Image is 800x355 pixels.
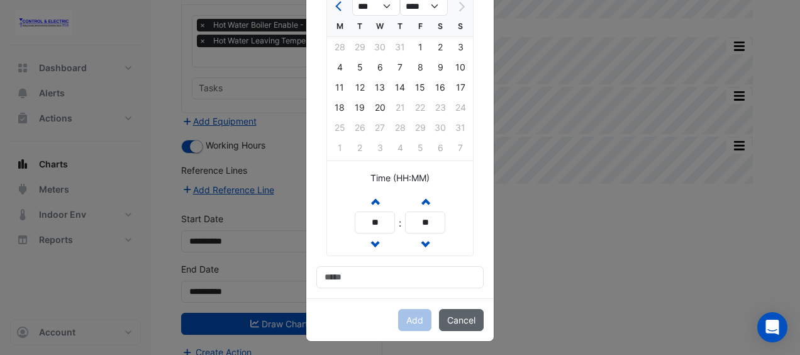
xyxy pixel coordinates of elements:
div: 6 [370,57,390,77]
div: Friday, August 1, 2025 [410,37,430,57]
div: Sunday, August 17, 2025 [450,77,470,98]
div: Wednesday, August 13, 2025 [370,77,390,98]
div: W [370,16,390,37]
div: M [330,16,350,37]
div: Friday, August 15, 2025 [410,77,430,98]
div: Tuesday, August 19, 2025 [350,98,370,118]
div: Monday, July 28, 2025 [330,37,350,57]
div: 19 [350,98,370,118]
div: 1 [410,37,430,57]
div: Open Intercom Messenger [757,312,787,342]
div: F [410,16,430,37]
div: Thursday, August 7, 2025 [390,57,410,77]
div: Tuesday, August 5, 2025 [350,57,370,77]
div: 29 [350,37,370,57]
div: 12 [350,77,370,98]
div: Saturday, August 2, 2025 [430,37,450,57]
div: 2 [430,37,450,57]
label: Time (HH:MM) [370,171,430,184]
div: S [450,16,470,37]
div: 30 [370,37,390,57]
div: 18 [330,98,350,118]
div: Friday, August 8, 2025 [410,57,430,77]
div: Thursday, July 31, 2025 [390,37,410,57]
div: T [390,16,410,37]
div: Tuesday, August 12, 2025 [350,77,370,98]
div: 17 [450,77,470,98]
div: 11 [330,77,350,98]
div: 15 [410,77,430,98]
div: 8 [410,57,430,77]
div: 13 [370,77,390,98]
div: T [350,16,370,37]
div: 9 [430,57,450,77]
div: Monday, August 18, 2025 [330,98,350,118]
div: 10 [450,57,470,77]
button: Cancel [439,309,484,331]
div: 5 [350,57,370,77]
div: Wednesday, August 20, 2025 [370,98,390,118]
div: Monday, August 4, 2025 [330,57,350,77]
div: 4 [330,57,350,77]
input: Minutes [405,211,445,234]
div: Saturday, August 9, 2025 [430,57,450,77]
input: Hours [355,211,395,234]
div: 16 [430,77,450,98]
div: 7 [390,57,410,77]
div: 14 [390,77,410,98]
div: Saturday, August 16, 2025 [430,77,450,98]
div: S [430,16,450,37]
div: Sunday, August 10, 2025 [450,57,470,77]
div: Wednesday, August 6, 2025 [370,57,390,77]
div: 28 [330,37,350,57]
div: 31 [390,37,410,57]
div: 3 [450,37,470,57]
div: Wednesday, July 30, 2025 [370,37,390,57]
div: Sunday, August 3, 2025 [450,37,470,57]
div: Thursday, August 14, 2025 [390,77,410,98]
div: 20 [370,98,390,118]
div: Tuesday, July 29, 2025 [350,37,370,57]
div: : [395,215,405,230]
div: Monday, August 11, 2025 [330,77,350,98]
